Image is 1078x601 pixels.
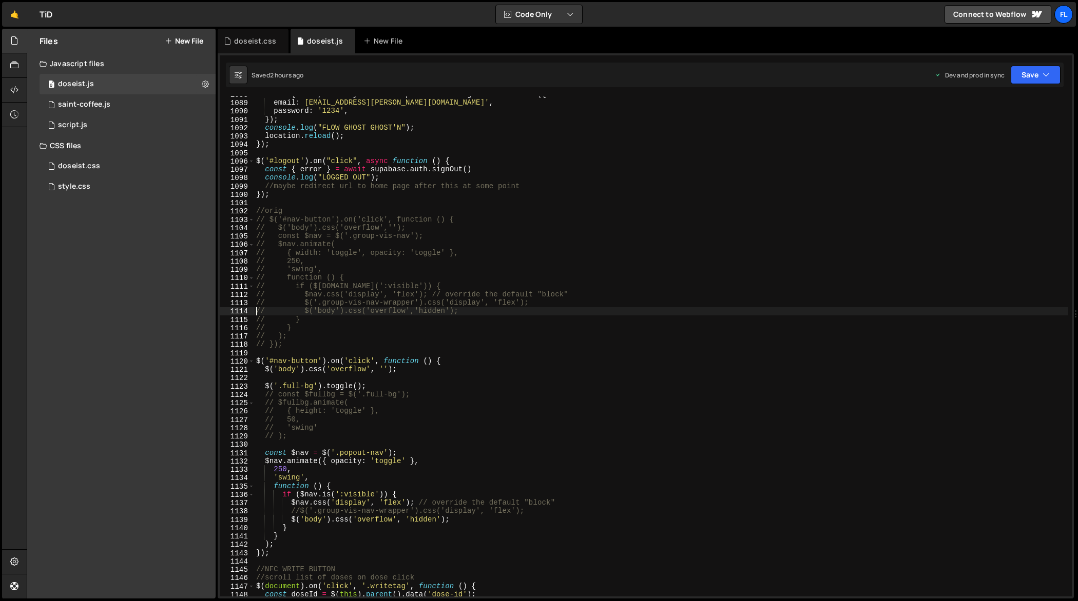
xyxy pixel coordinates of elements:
[220,499,255,507] div: 1137
[363,36,407,46] div: New File
[220,199,255,207] div: 1101
[40,156,216,176] div: 4604/42100.css
[40,176,216,197] div: 4604/25434.css
[252,71,304,79] div: Saved
[220,416,255,424] div: 1127
[1011,66,1061,84] button: Save
[220,524,255,532] div: 1140
[27,135,216,156] div: CSS files
[220,540,255,549] div: 1142
[270,71,304,79] div: 2 hours ago
[307,36,343,46] div: doseist.js
[220,391,255,399] div: 1124
[40,35,58,47] h2: Files
[220,574,255,582] div: 1146
[48,81,54,89] span: 0
[220,440,255,449] div: 1130
[27,53,216,74] div: Javascript files
[220,274,255,282] div: 1110
[220,99,255,107] div: 1089
[220,566,255,574] div: 1145
[220,166,255,174] div: 1097
[220,474,255,482] div: 1134
[220,174,255,182] div: 1098
[220,507,255,515] div: 1138
[58,162,100,171] div: doseist.css
[220,549,255,557] div: 1143
[220,266,255,274] div: 1109
[220,483,255,491] div: 1135
[58,79,94,89] div: doseist.js
[165,37,203,45] button: New File
[945,5,1051,24] a: Connect to Webflow
[220,383,255,391] div: 1123
[220,191,255,199] div: 1100
[220,466,255,474] div: 1133
[220,249,255,257] div: 1107
[40,115,216,135] div: 4604/24567.js
[220,357,255,366] div: 1120
[220,324,255,332] div: 1116
[220,340,255,349] div: 1118
[496,5,582,24] button: Code Only
[220,399,255,407] div: 1125
[220,241,255,249] div: 1106
[220,299,255,307] div: 1113
[220,307,255,315] div: 1114
[220,232,255,241] div: 1105
[220,407,255,415] div: 1126
[220,349,255,357] div: 1119
[220,132,255,141] div: 1093
[220,557,255,566] div: 1144
[220,591,255,599] div: 1148
[220,291,255,299] div: 1112
[220,207,255,215] div: 1102
[220,516,255,524] div: 1139
[234,36,276,46] div: doseist.css
[220,149,255,157] div: 1095
[40,74,216,94] div: 4604/37981.js
[220,457,255,466] div: 1132
[220,157,255,166] div: 1096
[58,100,110,109] div: saint-coffee.js
[1054,5,1073,24] a: Fl
[220,183,255,191] div: 1099
[220,141,255,149] div: 1094
[40,8,52,21] div: TiD
[220,424,255,432] div: 1128
[220,432,255,440] div: 1129
[220,216,255,224] div: 1103
[220,491,255,499] div: 1136
[220,116,255,124] div: 1091
[220,224,255,232] div: 1104
[220,283,255,291] div: 1111
[220,374,255,382] div: 1122
[220,449,255,457] div: 1131
[935,71,1005,79] div: Dev and prod in sync
[220,316,255,324] div: 1115
[2,2,27,27] a: 🤙
[220,332,255,340] div: 1117
[220,532,255,540] div: 1141
[220,124,255,132] div: 1092
[58,182,90,191] div: style.css
[220,257,255,266] div: 1108
[220,107,255,115] div: 1090
[58,121,87,130] div: script.js
[220,366,255,374] div: 1121
[40,94,216,115] div: 4604/27020.js
[220,583,255,591] div: 1147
